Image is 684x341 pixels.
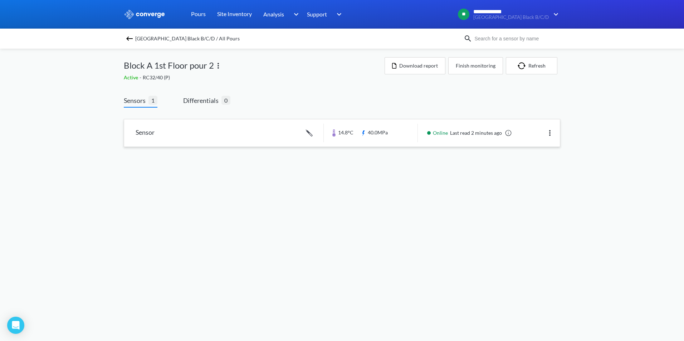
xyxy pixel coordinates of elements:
[518,62,528,69] img: icon-refresh.svg
[221,96,230,105] span: 0
[263,10,284,19] span: Analysis
[124,74,140,80] span: Active
[464,34,472,43] img: icon-search.svg
[392,63,396,69] img: icon-file.svg
[473,15,549,20] span: [GEOGRAPHIC_DATA] Black B/C/D
[549,10,560,19] img: downArrow.svg
[124,74,385,81] div: RC32/40 (P)
[183,95,221,105] span: Differentials
[448,57,503,74] button: Finish monitoring
[506,57,557,74] button: Refresh
[140,74,143,80] span: -
[214,61,223,70] img: more.svg
[7,317,24,334] div: Open Intercom Messenger
[124,59,214,72] span: Block A 1st Floor pour 2
[289,10,301,19] img: downArrow.svg
[124,95,148,105] span: Sensors
[307,10,327,19] span: Support
[332,10,343,19] img: downArrow.svg
[148,96,157,105] span: 1
[135,34,240,44] span: [GEOGRAPHIC_DATA] Black B/C/D / All Pours
[125,34,134,43] img: backspace.svg
[546,129,554,137] img: more.svg
[472,35,559,43] input: Search for a sensor by name
[124,10,165,19] img: logo_ewhite.svg
[385,57,445,74] button: Download report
